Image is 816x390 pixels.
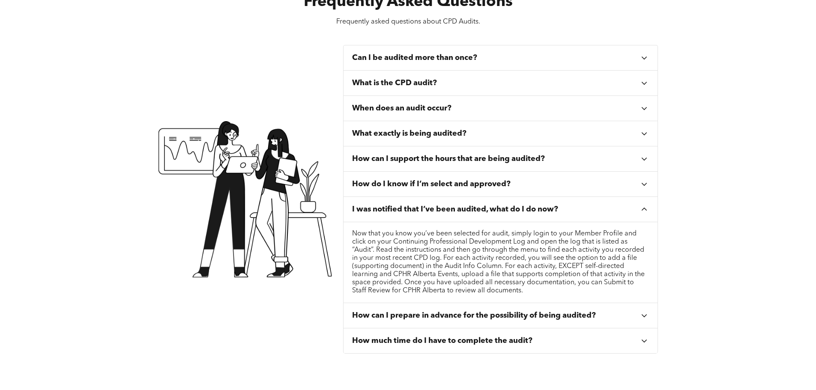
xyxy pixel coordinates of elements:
[352,104,451,113] h3: When does an audit occur?
[352,311,596,320] h3: How can I prepare in advance for the possibility of being audited?
[352,179,511,189] h3: How do I know if I’m select and approved?
[352,53,477,63] h3: Can I be audited more than once?
[352,230,649,295] p: Now that you know you’ve been selected for audit, simply login to your Member Profile and click o...
[352,205,558,214] h3: I was notified that I’ve been audited, what do I do now?
[336,18,480,25] span: Frequently asked questions about CPD Audits.
[158,121,333,277] img: Two women are standing next to each other looking at a laptop.
[352,336,532,345] h3: How much time do I have to complete the audit?
[352,154,545,164] h3: How can I support the hours that are being audited?
[352,78,437,88] h3: What is the CPD audit?
[352,129,466,138] h3: What exactly is being audited?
